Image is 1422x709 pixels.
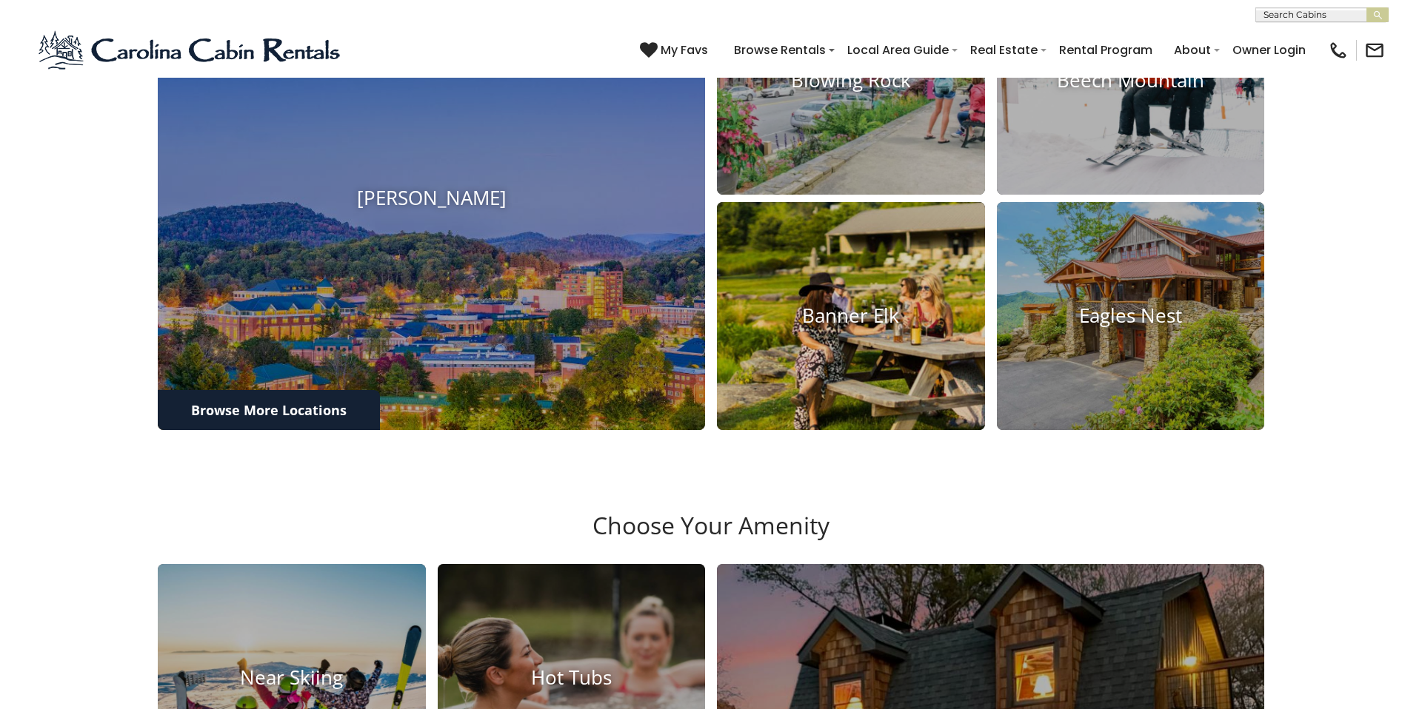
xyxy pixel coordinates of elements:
h4: Near Skiing [158,666,426,689]
img: mail-regular-black.png [1364,40,1385,61]
a: Browse More Locations [158,390,380,430]
h4: Blowing Rock [717,70,985,93]
a: Rental Program [1052,37,1160,63]
a: Real Estate [963,37,1045,63]
h4: [PERSON_NAME] [158,187,705,210]
a: My Favs [640,41,712,60]
a: Owner Login [1225,37,1313,63]
span: My Favs [661,41,708,59]
img: Blue-2.png [37,28,344,73]
a: Eagles Nest [997,202,1265,430]
h4: Hot Tubs [438,666,706,689]
h4: Beech Mountain [997,70,1265,93]
h4: Eagles Nest [997,305,1265,328]
a: Browse Rentals [727,37,833,63]
h3: Choose Your Amenity [156,511,1266,563]
img: phone-regular-black.png [1328,40,1349,61]
a: Local Area Guide [840,37,956,63]
h4: Banner Elk [717,305,985,328]
a: Banner Elk [717,202,985,430]
a: About [1166,37,1218,63]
